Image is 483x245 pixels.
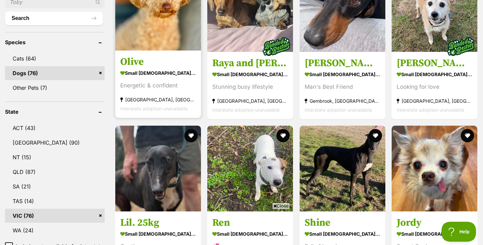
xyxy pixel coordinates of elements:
img: bonded besties [444,30,477,63]
button: favourite [369,129,382,142]
iframe: Advertisement [121,212,362,242]
a: TAS (14) [5,194,105,208]
h3: [PERSON_NAME] [305,57,380,69]
strong: [GEOGRAPHIC_DATA], [GEOGRAPHIC_DATA] [397,96,472,105]
div: Energetic & confident [120,81,196,90]
header: Species [5,39,105,45]
h3: Olive [120,56,196,68]
span: Interstate adoption unavailable [120,106,188,111]
img: Ren - Mixed Dog [207,126,293,211]
iframe: Help Scout Beacon - Open [441,222,476,242]
img: bonded besties [260,30,293,63]
strong: small [DEMOGRAPHIC_DATA] Dog [397,229,472,239]
a: SA (21) [5,180,105,193]
a: ACT (43) [5,121,105,135]
img: Shine - Greyhound Dog [300,126,385,211]
strong: small [DEMOGRAPHIC_DATA] Dog [305,229,380,239]
img: Lil. 25kg - Greyhound Dog [115,126,201,211]
a: [GEOGRAPHIC_DATA] (90) [5,136,105,150]
a: Dogs (76) [5,66,105,80]
a: QLD (87) [5,165,105,179]
a: WA (24) [5,223,105,237]
div: Stunning busy lifestyle [212,82,288,91]
strong: small [DEMOGRAPHIC_DATA] Dog [305,69,380,79]
a: Cats (64) [5,52,105,65]
img: Jordy - Chihuahua (Long Coat) Dog [392,126,477,211]
a: Olive small [DEMOGRAPHIC_DATA] Dog Energetic & confident [GEOGRAPHIC_DATA], [GEOGRAPHIC_DATA] Int... [115,51,201,118]
h3: Shine [305,216,380,229]
strong: [GEOGRAPHIC_DATA], [GEOGRAPHIC_DATA] [212,96,288,105]
span: Interstate adoption unavailable [397,107,464,113]
a: [PERSON_NAME] and [PERSON_NAME] small [DEMOGRAPHIC_DATA] Dog Looking for love [GEOGRAPHIC_DATA], ... [392,52,477,119]
span: Close [272,202,290,209]
strong: small [DEMOGRAPHIC_DATA] Dog [120,68,196,78]
h3: Jordy [397,216,472,229]
strong: small [DEMOGRAPHIC_DATA] Dog [397,69,472,79]
span: Interstate adoption unavailable [305,107,372,113]
button: favourite [184,129,198,142]
strong: small [DEMOGRAPHIC_DATA] Dog [212,69,288,79]
a: Other Pets (7) [5,81,105,95]
a: [PERSON_NAME] small [DEMOGRAPHIC_DATA] Dog Man's Best Friend Gembrook, [GEOGRAPHIC_DATA] Intersta... [300,52,385,119]
span: Interstate adoption unavailable [212,107,280,113]
div: Man's Best Friend [305,82,380,91]
h3: Lil. 25kg [120,216,196,229]
a: Raya and [PERSON_NAME] small [DEMOGRAPHIC_DATA] Dog Stunning busy lifestyle [GEOGRAPHIC_DATA], [G... [207,52,293,119]
button: Search [5,12,103,25]
header: State [5,109,105,115]
strong: small [DEMOGRAPHIC_DATA] Dog [120,229,196,239]
strong: Gembrook, [GEOGRAPHIC_DATA] [305,96,380,105]
a: NT (15) [5,150,105,164]
h3: [PERSON_NAME] and [PERSON_NAME] [397,57,472,69]
button: favourite [461,129,474,142]
a: VIC (76) [5,209,105,223]
button: favourite [277,129,290,142]
div: Looking for love [397,82,472,91]
h3: Raya and [PERSON_NAME] [212,57,288,69]
strong: [GEOGRAPHIC_DATA], [GEOGRAPHIC_DATA] [120,95,196,104]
